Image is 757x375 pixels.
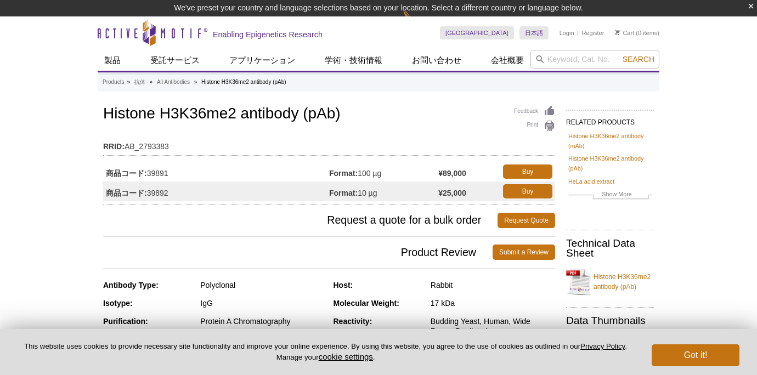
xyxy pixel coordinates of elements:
[566,265,654,298] a: Histone H3K36me2 antibody (pAb)
[566,316,654,326] h2: Data Thumbnails
[568,131,652,151] a: Histone H3K36me2 antibody (mAb)
[431,298,555,308] div: 17 kDa
[106,168,147,178] strong: 商品コード:
[329,188,358,198] strong: Format:
[334,317,372,326] strong: Reactivity:
[431,316,555,336] div: Budding Yeast, Human, Wide Range Predicted
[334,299,399,308] strong: Molecular Weight:
[568,177,614,186] a: HeLa acid extract
[103,162,329,181] td: 39891
[514,120,555,132] a: Print
[329,168,358,178] strong: Format:
[568,154,652,173] a: Histone H3K36me2 antibody (pAb)
[615,30,620,35] img: Your Cart
[103,299,133,308] strong: Isotype:
[223,50,302,71] a: アプリケーション
[503,184,552,198] a: Buy
[431,280,555,290] div: Rabbit
[403,8,432,34] img: Change Here
[103,317,148,326] strong: Purification:
[484,50,530,71] a: 会社概要
[530,50,659,69] input: Keyword, Cat. No.
[652,344,739,366] button: Got it!
[334,281,353,289] strong: Host:
[619,54,658,64] button: Search
[560,29,574,37] a: Login
[200,316,325,326] div: Protein A Chromatography
[514,105,555,117] a: Feedback
[134,77,145,87] a: 抗体
[18,342,634,362] p: This website uses cookies to provide necessary site functionality and improve your online experie...
[106,188,147,198] strong: 商品コード:
[200,298,325,308] div: IgG
[150,79,153,85] li: »
[566,238,654,258] h2: Technical Data Sheet
[440,26,514,39] a: [GEOGRAPHIC_DATA]
[103,281,159,289] strong: Antibody Type:
[194,79,197,85] li: »
[213,30,323,39] h2: Enabling Epigenetics Research
[493,245,555,260] a: Submit a Review
[577,26,579,39] li: |
[103,245,493,260] span: Product Review
[103,181,329,201] td: 39892
[103,77,124,87] a: Products
[103,141,125,151] strong: RRID:
[103,105,555,124] h1: Histone H3K36me2 antibody (pAb)
[200,280,325,290] div: Polyclonal
[157,77,190,87] a: All Antibodies
[318,50,389,71] a: 学術・技術情報
[319,352,373,361] button: cookie settings
[329,181,438,201] td: 10 µg
[566,110,654,129] h2: RELATED PRODUCTS
[581,29,604,37] a: Register
[144,50,206,71] a: 受託サービス
[127,79,130,85] li: »
[498,213,555,228] a: Request Quote
[201,79,286,85] li: Histone H3K36me2 antibody (pAb)
[98,50,127,71] a: 製品
[568,189,652,202] a: Show More
[615,26,659,39] li: (0 items)
[519,26,549,39] a: 日本語
[503,164,552,179] a: Buy
[580,342,625,350] a: Privacy Policy
[103,135,555,152] td: AB_2793383
[329,162,438,181] td: 100 µg
[438,188,466,198] strong: ¥25,000
[405,50,468,71] a: お問い合わせ
[615,29,634,37] a: Cart
[438,168,466,178] strong: ¥89,000
[103,213,498,228] span: Request a quote for a bulk order
[623,55,654,64] span: Search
